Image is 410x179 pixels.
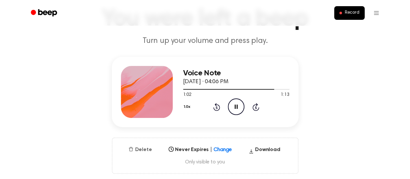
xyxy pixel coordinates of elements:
h3: Voice Note [183,69,289,78]
span: Only visible to you [120,159,290,165]
span: 1:13 [281,92,289,98]
button: Open menu [369,5,384,21]
p: Turn up your volume and press play. [81,36,330,46]
a: Beep [26,7,63,19]
button: 1.0x [183,101,193,112]
span: [DATE] · 04:06 PM [183,79,228,85]
span: Record [345,10,359,16]
button: Record [334,6,364,20]
button: Delete [126,146,154,154]
button: Download [246,146,283,156]
span: 1:02 [183,92,192,98]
